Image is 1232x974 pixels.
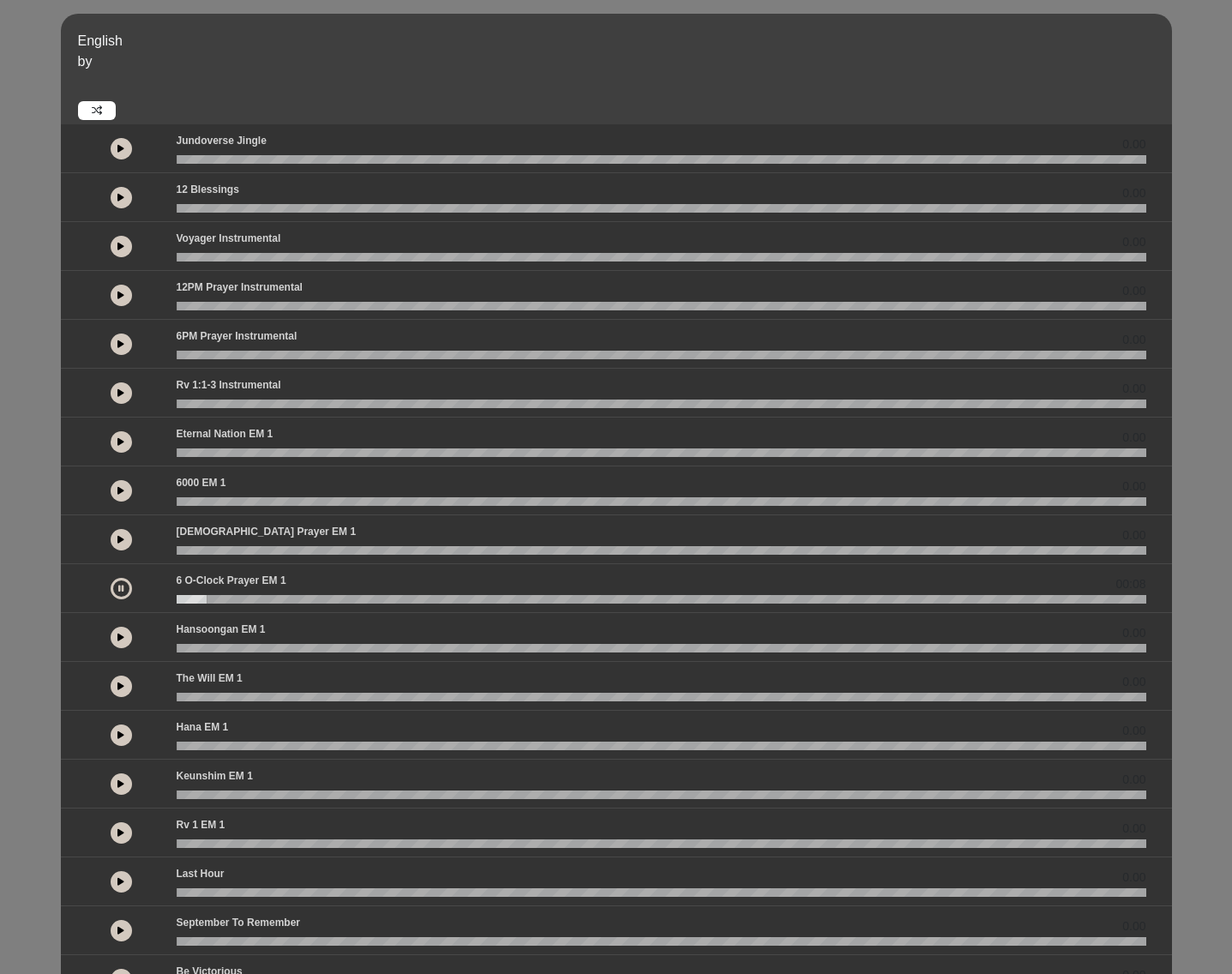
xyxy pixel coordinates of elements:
[177,670,243,686] p: The Will EM 1
[1122,624,1145,642] span: 0.00
[177,328,297,344] p: 6PM Prayer Instrumental
[1122,429,1145,447] span: 0.00
[1122,233,1145,251] span: 0.00
[78,31,1168,51] p: English
[177,573,286,588] p: 6 o-clock prayer EM 1
[177,768,253,784] p: Keunshim EM 1
[177,719,229,735] p: Hana EM 1
[1122,771,1145,789] span: 0.00
[1115,575,1145,593] span: 00:08
[177,426,273,442] p: Eternal Nation EM 1
[1122,722,1145,740] span: 0.00
[177,280,303,295] p: 12PM Prayer Instrumental
[177,817,225,833] p: Rv 1 EM 1
[177,182,239,197] p: 12 Blessings
[177,475,226,490] p: 6000 EM 1
[1122,869,1145,887] span: 0.00
[177,915,301,930] p: September to Remember
[1122,820,1145,838] span: 0.00
[1122,331,1145,349] span: 0.00
[177,133,267,148] p: Jundoverse Jingle
[177,622,266,637] p: Hansoongan EM 1
[1122,673,1145,691] span: 0.00
[1122,282,1145,300] span: 0.00
[1122,917,1145,935] span: 0.00
[1122,380,1145,398] span: 0.00
[1122,184,1145,202] span: 0.00
[1122,526,1145,544] span: 0.00
[177,866,225,881] p: Last Hour
[78,54,93,69] span: by
[1122,135,1145,153] span: 0.00
[177,231,281,246] p: Voyager Instrumental
[1122,478,1145,496] span: 0.00
[177,524,357,539] p: [DEMOGRAPHIC_DATA] prayer EM 1
[177,377,281,393] p: Rv 1:1-3 Instrumental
